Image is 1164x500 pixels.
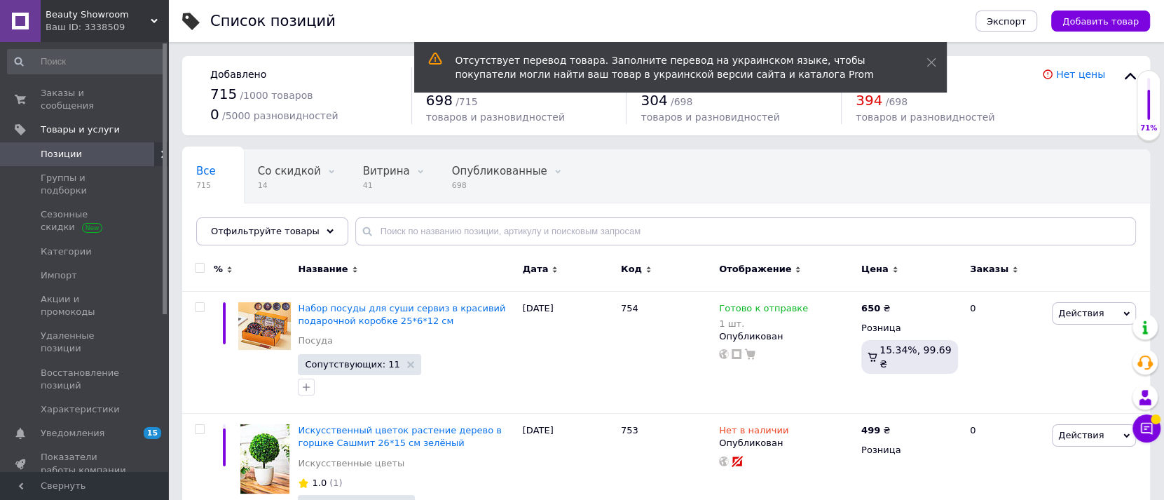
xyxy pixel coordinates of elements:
span: / 698 [671,96,692,107]
div: Опубликован [719,330,854,343]
span: Код [621,263,642,276]
span: / 1000 товаров [240,90,313,101]
button: Чат с покупателем [1132,414,1160,442]
button: Экспорт [975,11,1037,32]
div: Розница [861,444,958,457]
span: Добавить товар [1062,16,1139,27]
div: ₴ [861,302,890,315]
a: Посуда [298,335,333,347]
span: товаров и разновидностей [856,112,994,123]
span: 41 [363,180,410,191]
span: Beauty Showroom [46,8,151,21]
button: Добавить товар [1051,11,1150,32]
span: 698 [452,180,547,191]
span: Отфильтруйте товары [211,226,320,236]
span: 698 [426,92,453,109]
span: Готово к отправке [719,303,808,318]
span: Цена [861,263,889,276]
span: 1.0 [312,478,327,488]
input: Поиск по названию позиции, артикулу и поисковым запросам [355,217,1136,245]
a: Набор посуды для суши сервиз в красивий подарочной коробке 25*6*12 см [298,303,505,326]
b: 650 [861,303,880,313]
b: 499 [861,425,880,435]
div: Ваш ID: 3338509 [46,21,168,34]
span: Заказы [970,263,1008,276]
img: Искусственный цветок растение дерево в горшке Сашмит 26*15 см зелёный [240,424,289,494]
span: Категории [41,245,92,258]
span: % [214,263,223,276]
span: Товары и услуги [41,123,120,136]
span: Название [298,263,348,276]
span: Действия [1058,308,1104,318]
div: 0 [961,291,1048,414]
span: 304 [641,92,667,109]
span: Сопутствующих: 11 [305,360,399,369]
span: Все [196,165,216,177]
span: Акции и промокоды [41,293,130,318]
span: / 715 [456,96,477,107]
a: Искусственные цветы [298,457,404,470]
span: Восстановление позиций [41,367,130,392]
img: Набор посуды для суши сервиз в красивий подарочной коробке 25*6*12 см [238,302,291,351]
span: Опубликованные [452,165,547,177]
div: Розница [861,322,958,335]
span: Витрина [363,165,410,177]
div: ₴ [861,424,890,437]
span: Группы и подборки [41,172,130,197]
span: Нет в наличии [719,425,788,440]
span: Дата [523,263,549,276]
div: 71% [1137,123,1160,133]
span: Скрытые [196,218,246,231]
span: 715 [210,86,237,102]
span: 15 [144,427,161,439]
span: Экспорт [987,16,1026,27]
span: Показатели работы компании [41,451,130,476]
span: Заказы и сообщения [41,87,130,112]
span: Отображение [719,263,791,276]
span: / 698 [885,96,907,107]
span: 394 [856,92,882,109]
span: 754 [621,303,638,313]
span: Со скидкой [258,165,321,177]
span: 15.34%, 99.69 ₴ [879,344,951,370]
div: [DATE] [519,291,617,414]
span: 14 [258,180,321,191]
span: 715 [196,180,216,191]
div: Список позиций [210,14,336,29]
span: товаров и разновидностей [641,112,779,123]
span: (1) [329,478,342,488]
span: Импорт [41,269,77,282]
div: 1 шт. [719,318,808,329]
div: Отсутствует перевод товара. Заполните перевод на украинском языке, чтобы покупатели могли найти в... [456,53,891,81]
span: Сезонные скидки [41,208,130,234]
span: 753 [621,425,638,435]
span: Действия [1058,430,1104,440]
span: Уведомления [41,427,104,440]
span: товаров и разновидностей [426,112,565,123]
a: Искусственный цветок растение дерево в горшке Сашмит 26*15 см зелёный [298,425,501,448]
span: Позиции [41,148,82,161]
span: Добавлено [210,69,266,80]
a: Нет цены [1056,69,1105,80]
input: Поиск [7,49,165,74]
span: Характеристики [41,403,120,416]
span: / 5000 разновидностей [222,110,338,121]
span: Удаленные позиции [41,330,130,355]
div: Опубликован [719,437,854,450]
span: 0 [210,106,219,123]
